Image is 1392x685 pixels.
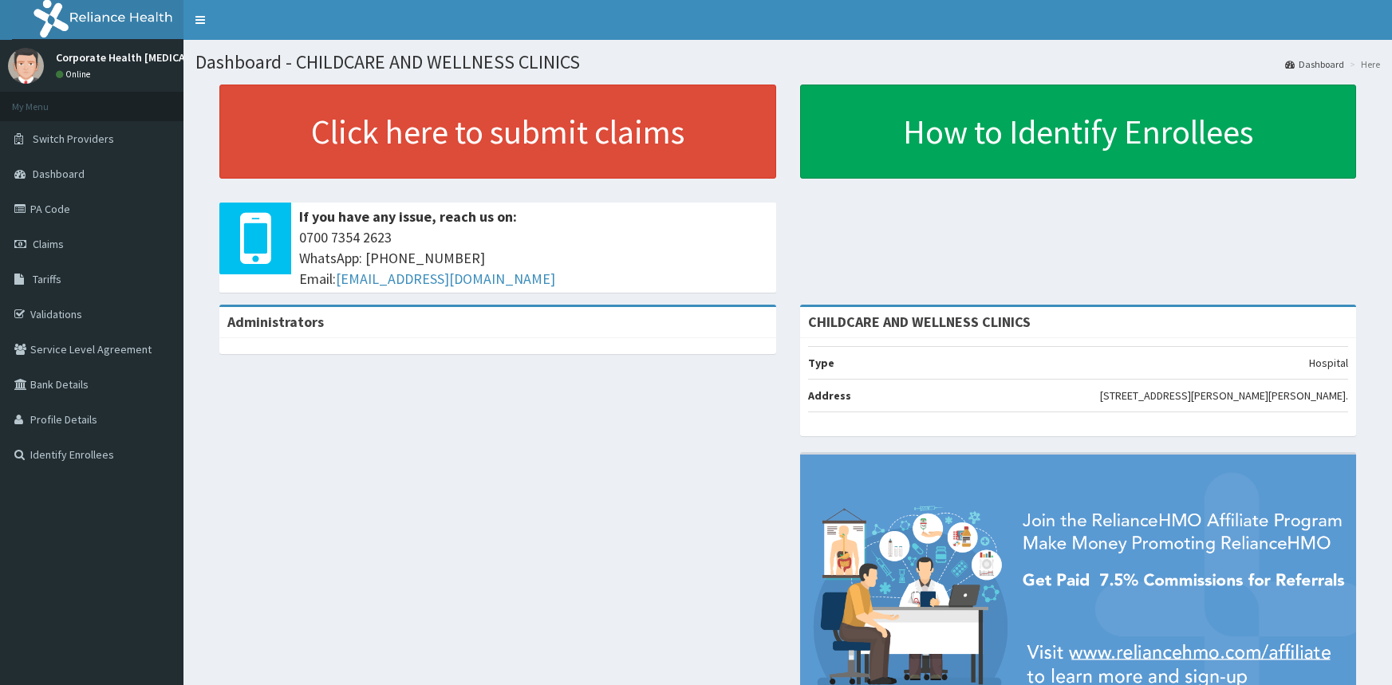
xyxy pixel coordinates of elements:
[33,237,64,251] span: Claims
[8,48,44,84] img: User Image
[1100,388,1348,404] p: [STREET_ADDRESS][PERSON_NAME][PERSON_NAME].
[808,388,851,403] b: Address
[33,132,114,146] span: Switch Providers
[1309,355,1348,371] p: Hospital
[33,272,61,286] span: Tariffs
[808,356,834,370] b: Type
[808,313,1031,331] strong: CHILDCARE AND WELLNESS CLINICS
[336,270,555,288] a: [EMAIL_ADDRESS][DOMAIN_NAME]
[219,85,776,179] a: Click here to submit claims
[1346,57,1380,71] li: Here
[195,52,1380,73] h1: Dashboard - CHILDCARE AND WELLNESS CLINICS
[56,52,226,63] p: Corporate Health [MEDICAL_DATA]
[800,85,1357,179] a: How to Identify Enrollees
[299,207,517,226] b: If you have any issue, reach us on:
[33,167,85,181] span: Dashboard
[299,227,768,289] span: 0700 7354 2623 WhatsApp: [PHONE_NUMBER] Email:
[56,69,94,80] a: Online
[227,313,324,331] b: Administrators
[1285,57,1344,71] a: Dashboard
